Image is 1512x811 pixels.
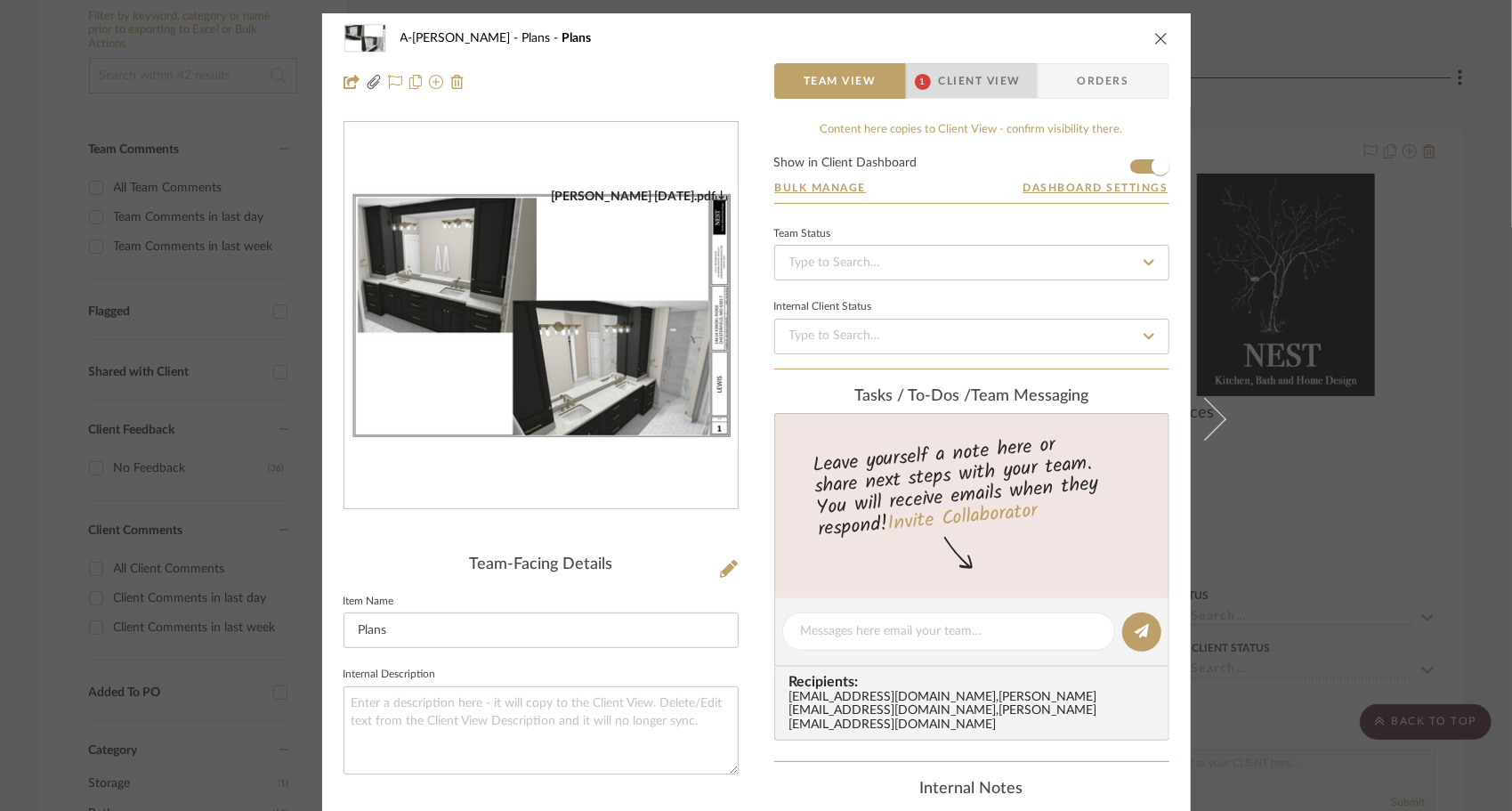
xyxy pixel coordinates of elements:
img: Remove from project [450,75,465,89]
span: Client View [939,63,1021,99]
span: Plans [522,32,562,45]
div: [PERSON_NAME] [DATE].pdf [552,189,729,205]
span: Plans [562,32,592,45]
span: Orders [1058,63,1149,99]
div: Leave yourself a note here or share next steps with your team. You will receive emails when they ... [772,426,1171,545]
label: Item Name [344,597,394,606]
button: Bulk Manage [774,180,868,196]
button: close [1153,30,1169,46]
div: Internal Notes [774,780,1169,799]
div: team Messaging [774,387,1169,407]
div: Team-Facing Details [344,556,739,575]
input: Type to Search… [774,319,1169,354]
label: Internal Description [344,670,436,679]
input: Enter Item Name [344,612,739,648]
button: Dashboard Settings [1023,180,1169,196]
span: 1 [915,74,931,90]
div: 0 [344,189,738,443]
div: [EMAIL_ADDRESS][DOMAIN_NAME] , [PERSON_NAME][EMAIL_ADDRESS][DOMAIN_NAME] , [PERSON_NAME][EMAIL_AD... [789,691,1161,734]
img: 947b7845-b47d-4ccf-bf63-1ff57ac475ce_436x436.jpg [344,189,738,443]
a: Invite Collaborator [885,496,1038,540]
span: Tasks / To-Dos / [854,388,971,404]
span: Recipients: [789,674,1161,690]
span: Team View [804,63,877,99]
span: A-[PERSON_NAME] [400,32,522,45]
div: Internal Client Status [774,303,872,312]
div: Content here copies to Client View - confirm visibility there. [774,121,1169,139]
img: 947b7845-b47d-4ccf-bf63-1ff57ac475ce_48x40.jpg [344,20,386,56]
div: Team Status [774,230,831,239]
input: Type to Search… [774,245,1169,280]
